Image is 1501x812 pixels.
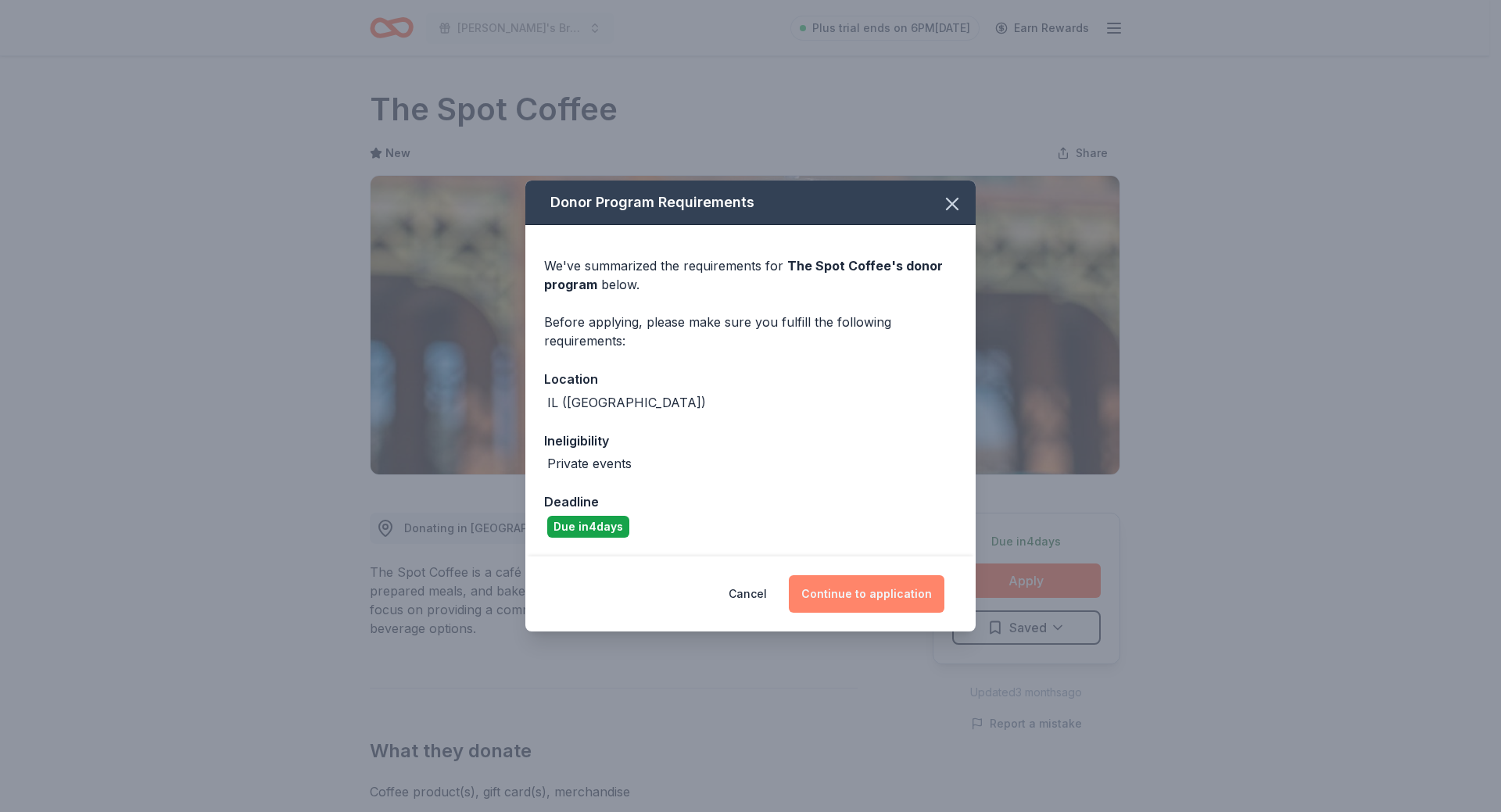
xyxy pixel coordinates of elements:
button: Cancel [729,575,767,613]
div: Private events [547,454,632,473]
div: Donor Program Requirements [525,181,976,225]
button: Continue to application [789,575,944,613]
div: Due in 4 days [547,516,629,538]
div: IL ([GEOGRAPHIC_DATA]) [547,393,706,412]
div: Deadline [544,492,957,512]
div: Location [544,369,957,389]
div: We've summarized the requirements for below. [544,256,957,294]
div: Ineligibility [544,431,957,451]
div: Before applying, please make sure you fulfill the following requirements: [544,313,957,350]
